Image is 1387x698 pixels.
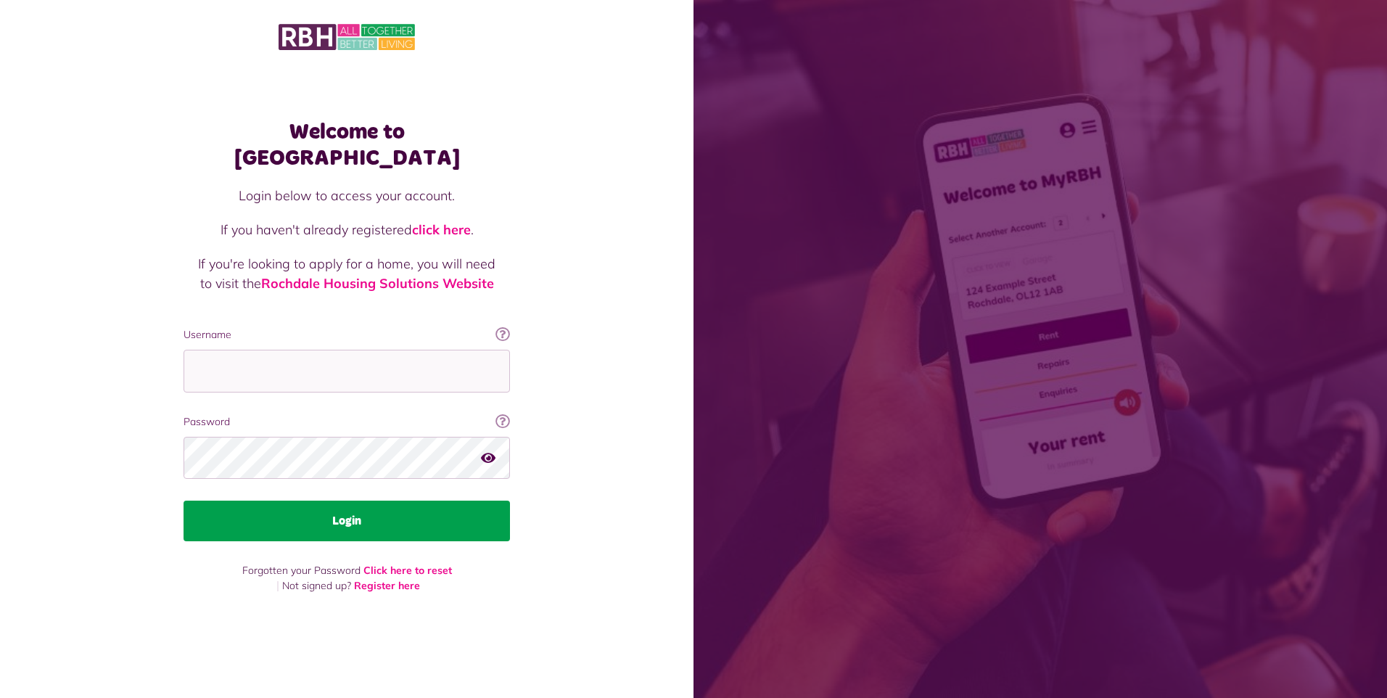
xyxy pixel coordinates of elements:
a: Rochdale Housing Solutions Website [261,275,494,292]
p: If you're looking to apply for a home, you will need to visit the [198,254,495,293]
span: Forgotten your Password [242,564,361,577]
label: Password [184,414,510,430]
a: click here [412,221,471,238]
span: Not signed up? [282,579,351,592]
img: MyRBH [279,22,415,52]
label: Username [184,327,510,342]
p: Login below to access your account. [198,186,495,205]
p: If you haven't already registered . [198,220,495,239]
button: Login [184,501,510,541]
h1: Welcome to [GEOGRAPHIC_DATA] [184,119,510,171]
a: Register here [354,579,420,592]
a: Click here to reset [363,564,452,577]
